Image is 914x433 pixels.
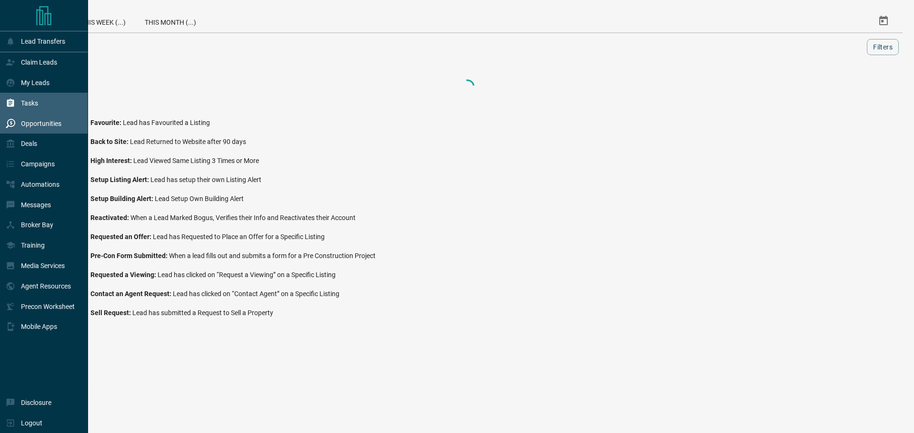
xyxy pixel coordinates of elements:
[420,77,515,96] div: Loading
[90,119,123,126] span: Favourite
[90,157,133,164] span: High Interest
[90,138,130,145] span: Back to Site
[90,309,132,317] span: Sell Request
[173,290,339,298] span: Lead has clicked on “Contact Agent” on a Specific Listing
[135,10,206,32] div: This Month (...)
[133,157,259,164] span: Lead Viewed Same Listing 3 Times or More
[71,10,135,32] div: This Week (...)
[90,252,169,260] span: Pre-Con Form Submitted
[90,176,150,183] span: Setup Listing Alert
[872,10,895,32] button: Select Date Range
[158,271,336,279] span: Lead has clicked on “Request a Viewing” on a Specific Listing
[130,214,356,221] span: When a Lead Marked Bogus, Verifies their Info and Reactivates their Account
[169,252,376,260] span: When a lead fills out and submits a form for a Pre Construction Project
[132,309,273,317] span: Lead has submitted a Request to Sell a Property
[90,290,173,298] span: Contact an Agent Request
[90,233,153,241] span: Requested an Offer
[90,195,155,202] span: Setup Building Alert
[867,39,899,55] button: Filters
[130,138,246,145] span: Lead Returned to Website after 90 days
[90,271,158,279] span: Requested a Viewing
[123,119,210,126] span: Lead has Favourited a Listing
[90,214,130,221] span: Reactivated
[153,233,325,241] span: Lead has Requested to Place an Offer for a Specific Listing
[155,195,244,202] span: Lead Setup Own Building Alert
[150,176,261,183] span: Lead has setup their own Listing Alert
